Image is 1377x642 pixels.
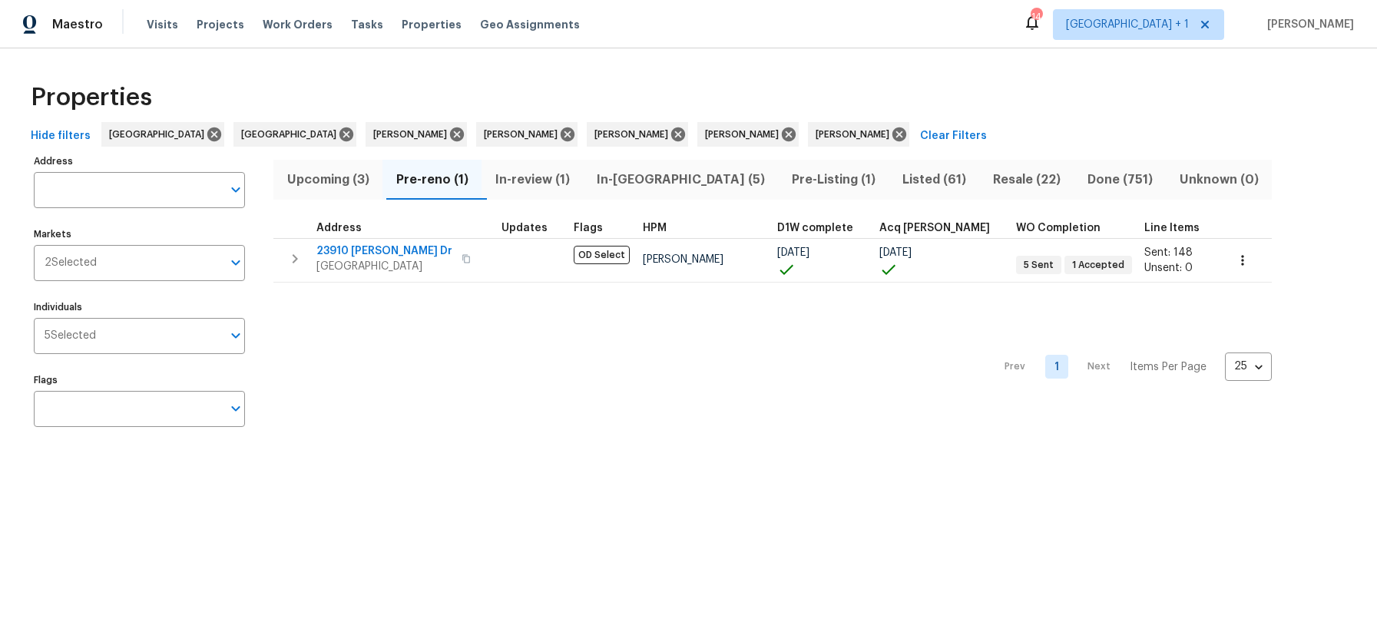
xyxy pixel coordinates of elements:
div: [GEOGRAPHIC_DATA] [233,122,356,147]
span: Unsent: 0 [1144,263,1193,273]
div: [GEOGRAPHIC_DATA] [101,122,224,147]
div: [PERSON_NAME] [366,122,467,147]
div: 25 [1225,346,1272,386]
span: [PERSON_NAME] [594,127,674,142]
span: Line Items [1144,223,1200,233]
span: 23910 [PERSON_NAME] Dr [316,243,452,259]
div: [PERSON_NAME] [587,122,688,147]
span: Upcoming (3) [283,169,373,190]
span: Unknown (0) [1175,169,1263,190]
span: [PERSON_NAME] [1261,17,1354,32]
span: Projects [197,17,244,32]
span: [DATE] [879,247,912,258]
span: [PERSON_NAME] [373,127,453,142]
span: Done (751) [1083,169,1157,190]
span: Hide filters [31,127,91,146]
span: Work Orders [263,17,333,32]
span: Updates [501,223,548,233]
button: Clear Filters [914,122,993,151]
span: D1W complete [777,223,853,233]
span: Resale (22) [988,169,1064,190]
span: [GEOGRAPHIC_DATA] [316,259,452,274]
label: Markets [34,230,245,239]
button: Hide filters [25,122,97,151]
span: 1 Accepted [1066,259,1130,272]
span: Geo Assignments [480,17,580,32]
div: [PERSON_NAME] [697,122,799,147]
div: 14 [1031,9,1041,25]
span: Maestro [52,17,103,32]
span: OD Select [574,246,630,264]
span: Sent: 148 [1144,247,1193,258]
span: Pre-Listing (1) [787,169,879,190]
span: Listed (61) [898,169,970,190]
span: Clear Filters [920,127,987,146]
div: [PERSON_NAME] [808,122,909,147]
span: Pre-reno (1) [392,169,472,190]
span: [GEOGRAPHIC_DATA] [109,127,210,142]
span: Flags [574,223,603,233]
span: [GEOGRAPHIC_DATA] + 1 [1066,17,1189,32]
span: [GEOGRAPHIC_DATA] [241,127,343,142]
span: 2 Selected [45,256,97,270]
span: Address [316,223,362,233]
span: [PERSON_NAME] [705,127,785,142]
span: 5 Selected [45,329,96,343]
span: WO Completion [1016,223,1101,233]
label: Individuals [34,303,245,312]
span: Properties [31,90,152,105]
label: Flags [34,376,245,385]
nav: Pagination Navigation [990,292,1272,442]
span: [PERSON_NAME] [816,127,895,142]
span: Properties [402,17,462,32]
span: [PERSON_NAME] [643,254,723,265]
span: In-[GEOGRAPHIC_DATA] (5) [592,169,769,190]
label: Address [34,157,245,166]
span: [DATE] [777,247,809,258]
span: Tasks [351,19,383,30]
button: Open [225,252,247,273]
div: [PERSON_NAME] [476,122,578,147]
button: Open [225,398,247,419]
button: Open [225,325,247,346]
p: Items Per Page [1130,359,1207,375]
span: 5 Sent [1018,259,1060,272]
span: Visits [147,17,178,32]
button: Open [225,179,247,200]
a: Goto page 1 [1045,355,1068,379]
span: HPM [643,223,667,233]
span: In-review (1) [491,169,574,190]
span: [PERSON_NAME] [484,127,564,142]
span: Acq [PERSON_NAME] [879,223,990,233]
